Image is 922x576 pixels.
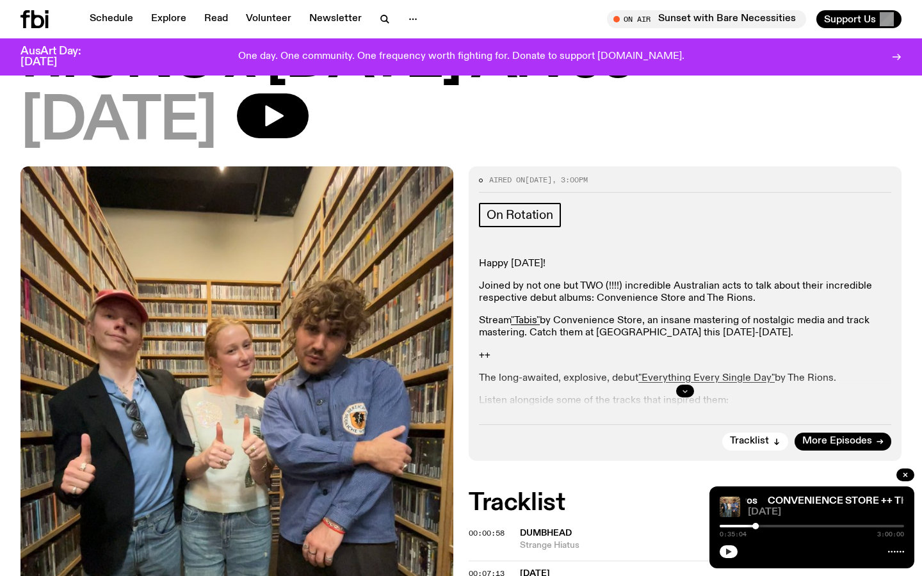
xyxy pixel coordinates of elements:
span: 00:00:58 [469,528,505,538]
span: [DATE] [20,93,216,151]
p: ++ [479,350,891,362]
button: Support Us [816,10,902,28]
button: 00:00:58 [469,530,505,537]
span: , 3:00pm [552,175,588,185]
a: "Tabis" [511,316,540,326]
a: On Rotation [479,203,561,227]
span: Tracklist [730,436,769,446]
a: More Episodes [795,433,891,451]
button: Tracklist [722,433,788,451]
p: Joined by not one but TWO (!!!!) incredible Australian acts to talk about their incredible respec... [479,280,891,305]
span: Strange Hiatus [520,540,789,552]
span: More Episodes [802,436,872,446]
span: [DATE] [525,175,552,185]
span: Dumbhead [520,529,572,538]
p: One day. One community. One frequency worth fighting for. Donate to support [DOMAIN_NAME]. [238,51,684,63]
a: Explore [143,10,194,28]
h3: AusArt Day: [DATE] [20,46,102,68]
span: 0:35:04 [720,531,747,538]
a: Volunteer [238,10,299,28]
span: 3:00:00 [877,531,904,538]
a: Newsletter [302,10,369,28]
span: Support Us [824,13,876,25]
p: Happy [DATE]! [479,258,891,270]
p: Stream by Convenience Store, an insane mastering of nostalgic media and track mastering. Catch th... [479,315,891,339]
a: CONVENIENCE STORE ++ THE RIONS x [DATE] Arvos [505,496,757,506]
span: [DATE] [748,508,904,517]
span: On Rotation [487,208,553,222]
a: Schedule [82,10,141,28]
h2: Tracklist [469,492,902,515]
span: Aired on [489,175,525,185]
button: On AirSunset with Bare Necessities [607,10,806,28]
a: Read [197,10,236,28]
